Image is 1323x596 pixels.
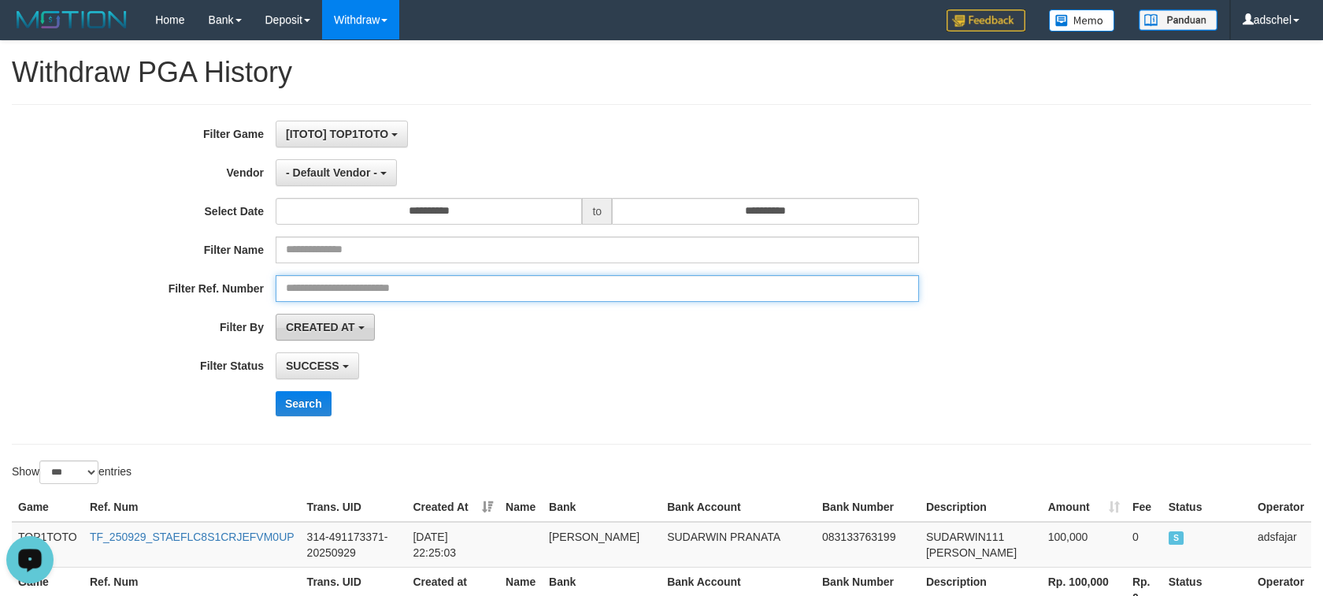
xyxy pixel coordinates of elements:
[1251,522,1311,568] td: adsfajar
[1049,9,1115,32] img: Button%20Memo.svg
[947,9,1025,32] img: Feedback.jpg
[582,198,612,225] span: to
[406,522,499,568] td: [DATE] 22:25:03
[12,8,132,32] img: MOTION_logo.png
[276,159,397,186] button: - Default Vendor -
[276,352,359,379] button: SUCCESS
[39,460,98,484] select: Showentries
[1169,531,1184,545] span: SUCCESS
[12,460,132,484] label: Show entries
[1162,493,1251,522] th: Status
[920,522,1042,568] td: SUDARWIN111 [PERSON_NAME]
[1251,493,1311,522] th: Operator
[90,531,295,543] a: TF_250929_STAEFLC8S1CRJEFVM0UP
[816,522,920,568] td: 083133763199
[661,493,816,522] th: Bank Account
[1139,9,1217,31] img: panduan.png
[1126,493,1162,522] th: Fee
[286,359,339,372] span: SUCCESS
[543,493,661,522] th: Bank
[83,493,301,522] th: Ref. Num
[499,493,543,522] th: Name
[6,6,54,54] button: Open LiveChat chat widget
[12,493,83,522] th: Game
[816,493,920,522] th: Bank Number
[1126,522,1162,568] td: 0
[286,166,377,179] span: - Default Vendor -
[661,522,816,568] td: SUDARWIN PRANATA
[301,493,407,522] th: Trans. UID
[286,128,388,140] span: [ITOTO] TOP1TOTO
[1042,493,1126,522] th: Amount: activate to sort column ascending
[276,121,408,147] button: [ITOTO] TOP1TOTO
[286,321,355,333] span: CREATED AT
[301,522,407,568] td: 314-491173371-20250929
[12,57,1311,88] h1: Withdraw PGA History
[12,522,83,568] td: TOP1TOTO
[920,493,1042,522] th: Description
[276,314,375,341] button: CREATED AT
[1042,522,1126,568] td: 100,000
[406,493,499,522] th: Created At: activate to sort column ascending
[543,522,661,568] td: [PERSON_NAME]
[276,391,332,416] button: Search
